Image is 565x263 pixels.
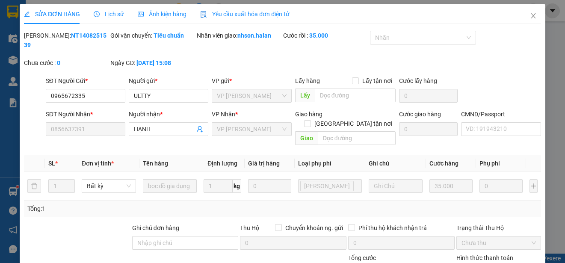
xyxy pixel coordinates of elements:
span: picture [138,11,144,17]
div: Tổng: 1 [27,204,219,213]
span: user-add [196,126,203,133]
label: Ghi chú đơn hàng [132,225,179,231]
div: Gói vận chuyển: [110,31,195,40]
span: Yêu cầu xuất hóa đơn điện tử [200,11,290,18]
span: Phí thu hộ khách nhận trả [355,223,430,233]
div: [PERSON_NAME]: [24,31,109,50]
input: Cước lấy hàng [399,89,458,103]
span: Chuyển khoản ng. gửi [282,223,346,233]
span: clock-circle [94,11,100,17]
span: kg [233,179,241,193]
button: delete [27,179,41,193]
div: Người nhận [129,109,208,119]
input: Cước giao hàng [399,122,458,136]
div: Chưa cước : [24,58,109,68]
span: Lịch sử [94,11,124,18]
span: Tên hàng [143,160,168,167]
b: 35.000 [309,32,328,39]
label: Cước giao hàng [399,111,441,118]
input: Ghi Chú [369,179,423,193]
span: Thu Hộ [240,225,259,231]
span: SL [48,160,55,167]
div: SĐT Người Nhận [46,109,125,119]
span: [GEOGRAPHIC_DATA] tận nơi [311,119,396,128]
span: SỬA ĐƠN HÀNG [24,11,80,18]
span: VP Hoàng Gia [217,123,286,136]
span: Tổng cước [348,254,376,261]
span: [PERSON_NAME] [304,181,350,191]
input: Ghi chú đơn hàng [132,236,239,250]
div: CMND/Passport [461,109,541,119]
div: Cước rồi : [283,31,368,40]
div: Nhân viên giao: [197,31,281,40]
input: Dọc đường [315,89,396,102]
span: close [530,12,537,19]
b: [DATE] 15:08 [136,59,171,66]
span: Ảnh kiện hàng [138,11,186,18]
span: Đơn vị tính [82,160,114,167]
input: 0 [248,179,291,193]
span: Giao [295,131,318,145]
span: Giao hàng [295,111,322,118]
label: Hình thức thanh toán [456,254,513,261]
b: nhson.halan [237,32,271,39]
input: Dọc đường [318,131,396,145]
b: Tiêu chuẩn [154,32,184,39]
th: Loại phụ phí [295,155,365,172]
span: Lấy [295,89,315,102]
button: plus [530,179,538,193]
span: Cước hàng [429,160,459,167]
div: Ngày GD: [110,58,195,68]
span: Định lượng [207,160,237,167]
input: 0 [429,179,473,193]
input: VD: Bàn, Ghế [143,179,197,193]
img: icon [200,11,207,18]
button: Close [521,4,545,28]
b: 0 [57,59,60,66]
div: VP gửi [212,76,291,86]
th: Ghi chú [365,155,426,172]
label: Cước lấy hàng [399,77,437,84]
span: Lấy hàng [295,77,320,84]
span: Bất kỳ [87,180,131,192]
div: Trạng thái Thu Hộ [456,223,541,233]
span: Chưa thu [461,236,536,249]
span: Lấy tận nơi [359,76,396,86]
span: VP Nhận [212,111,235,118]
span: Phụ phí [479,160,500,167]
span: Lưu kho [300,181,354,191]
span: VP Nguyễn Trãi [217,89,286,102]
span: Giá trị hàng [248,160,280,167]
div: Người gửi [129,76,208,86]
span: edit [24,11,30,17]
div: SĐT Người Gửi [46,76,125,86]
